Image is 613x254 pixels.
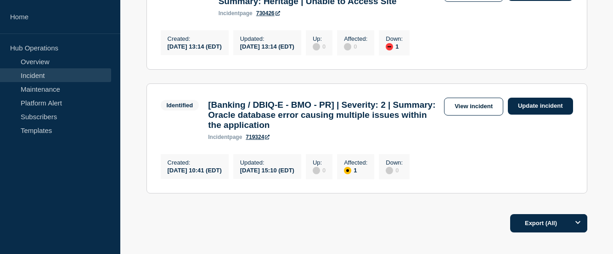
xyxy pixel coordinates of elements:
a: Update incident [508,98,573,115]
div: disabled [386,167,393,174]
p: Down : [386,159,403,166]
div: disabled [313,43,320,50]
p: Affected : [344,35,367,42]
p: Up : [313,159,326,166]
span: incident [219,10,240,17]
span: Identified [161,100,199,110]
div: 0 [386,166,403,174]
div: [DATE] 13:14 (EDT) [168,42,222,50]
div: 0 [344,42,367,50]
p: Updated : [240,35,294,42]
a: 719324 [246,134,270,140]
div: affected [344,167,351,174]
a: 730426 [256,10,280,17]
button: Export (All) [510,214,587,232]
p: page [208,134,242,140]
p: Up : [313,35,326,42]
h3: [Banking / DBIQ-E - BMO - PR] | Severity: 2 | Summary: Oracle database error causing multiple iss... [208,100,439,130]
p: Created : [168,159,222,166]
div: 1 [386,42,403,50]
p: Created : [168,35,222,42]
button: Options [569,214,587,232]
p: Updated : [240,159,294,166]
div: 0 [313,42,326,50]
div: [DATE] 13:14 (EDT) [240,42,294,50]
p: page [219,10,253,17]
div: [DATE] 10:41 (EDT) [168,166,222,174]
div: down [386,43,393,50]
div: 1 [344,166,367,174]
p: Affected : [344,159,367,166]
div: disabled [313,167,320,174]
div: 0 [313,166,326,174]
div: [DATE] 15:10 (EDT) [240,166,294,174]
a: View incident [444,98,503,116]
p: Down : [386,35,403,42]
div: disabled [344,43,351,50]
span: incident [208,134,229,140]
